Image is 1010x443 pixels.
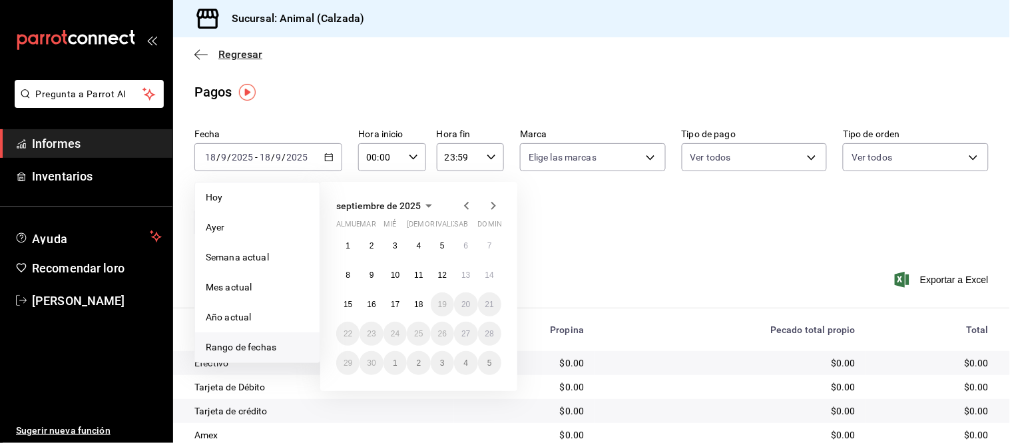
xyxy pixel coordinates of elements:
abbr: martes [360,220,376,234]
abbr: lunes [336,220,376,234]
button: 19 de septiembre de 2025 [431,292,454,316]
button: 15 de septiembre de 2025 [336,292,360,316]
button: abrir_cajón_menú [146,35,157,45]
font: Tipo de orden [843,129,900,140]
abbr: 26 de septiembre de 2025 [438,329,447,338]
font: Pagos [194,84,232,100]
font: 29 [344,358,352,368]
button: 20 de septiembre de 2025 [454,292,477,316]
font: 27 [461,329,470,338]
font: Informes [32,137,81,151]
font: / [227,152,231,163]
abbr: 3 de septiembre de 2025 [393,241,397,250]
button: 26 de septiembre de 2025 [431,322,454,346]
input: -- [204,152,216,163]
button: 13 de septiembre de 2025 [454,263,477,287]
font: Regresar [218,48,262,61]
input: -- [259,152,271,163]
button: 2 de septiembre de 2025 [360,234,383,258]
font: Hoy [206,192,222,203]
abbr: 28 de septiembre de 2025 [485,329,494,338]
abbr: 5 de octubre de 2025 [487,358,492,368]
font: 15 [344,300,352,309]
font: 19 [438,300,447,309]
font: 24 [391,329,399,338]
abbr: 18 de septiembre de 2025 [414,300,423,309]
font: 14 [485,270,494,280]
abbr: 5 de septiembre de 2025 [440,241,445,250]
font: Elige las marcas [529,152,597,163]
font: 6 [463,241,468,250]
button: 29 de septiembre de 2025 [336,351,360,375]
font: 2 [370,241,374,250]
font: 5 [487,358,492,368]
font: Tipo de pago [682,129,736,140]
abbr: miércoles [383,220,396,234]
abbr: 12 de septiembre de 2025 [438,270,447,280]
a: Pregunta a Parrot AI [9,97,164,111]
font: $0.00 [560,406,585,416]
button: Pregunta a Parrot AI [15,80,164,108]
abbr: 30 de septiembre de 2025 [367,358,376,368]
font: 21 [485,300,494,309]
font: Propina [550,324,584,335]
abbr: 6 de septiembre de 2025 [463,241,468,250]
font: $0.00 [831,430,856,440]
abbr: 13 de septiembre de 2025 [461,270,470,280]
font: 9 [370,270,374,280]
font: Total [966,324,989,335]
button: 1 de septiembre de 2025 [336,234,360,258]
font: / [271,152,275,163]
font: 23 [367,329,376,338]
font: - [255,152,258,163]
button: 23 de septiembre de 2025 [360,322,383,346]
button: Marcador de información sobre herramientas [239,84,256,101]
abbr: 3 de octubre de 2025 [440,358,445,368]
font: $0.00 [560,358,585,368]
button: 4 de septiembre de 2025 [407,234,430,258]
button: 12 de septiembre de 2025 [431,263,454,287]
abbr: 27 de septiembre de 2025 [461,329,470,338]
abbr: sábado [454,220,468,234]
abbr: 21 de septiembre de 2025 [485,300,494,309]
abbr: domingo [478,220,510,234]
font: almuerzo [336,220,376,228]
font: Tarjeta de crédito [194,406,268,416]
abbr: 17 de septiembre de 2025 [391,300,399,309]
button: 9 de septiembre de 2025 [360,263,383,287]
font: Amex [194,430,218,440]
font: Inventarios [32,169,93,183]
font: $0.00 [831,358,856,368]
font: $0.00 [831,406,856,416]
button: 18 de septiembre de 2025 [407,292,430,316]
abbr: 15 de septiembre de 2025 [344,300,352,309]
button: 27 de septiembre de 2025 [454,322,477,346]
button: 24 de septiembre de 2025 [383,322,407,346]
font: Rango de fechas [206,342,276,352]
font: 17 [391,300,399,309]
button: 22 de septiembre de 2025 [336,322,360,346]
font: $0.00 [560,430,585,440]
abbr: 19 de septiembre de 2025 [438,300,447,309]
font: [DEMOGRAPHIC_DATA] [407,220,485,228]
abbr: 25 de septiembre de 2025 [414,329,423,338]
font: 11 [414,270,423,280]
font: Pecado total propio [770,324,856,335]
font: Pregunta a Parrot AI [36,89,126,99]
font: 26 [438,329,447,338]
font: Ayer [206,222,225,232]
button: 11 de septiembre de 2025 [407,263,430,287]
button: 5 de septiembre de 2025 [431,234,454,258]
font: 20 [461,300,470,309]
font: 2 [417,358,421,368]
font: Semana actual [206,252,269,262]
font: sab [454,220,468,228]
abbr: 9 de septiembre de 2025 [370,270,374,280]
button: 7 de septiembre de 2025 [478,234,501,258]
abbr: 4 de octubre de 2025 [463,358,468,368]
abbr: 24 de septiembre de 2025 [391,329,399,338]
button: 3 de septiembre de 2025 [383,234,407,258]
font: Tarjeta de Débito [194,382,266,392]
abbr: 29 de septiembre de 2025 [344,358,352,368]
font: Efectivo [194,358,228,368]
